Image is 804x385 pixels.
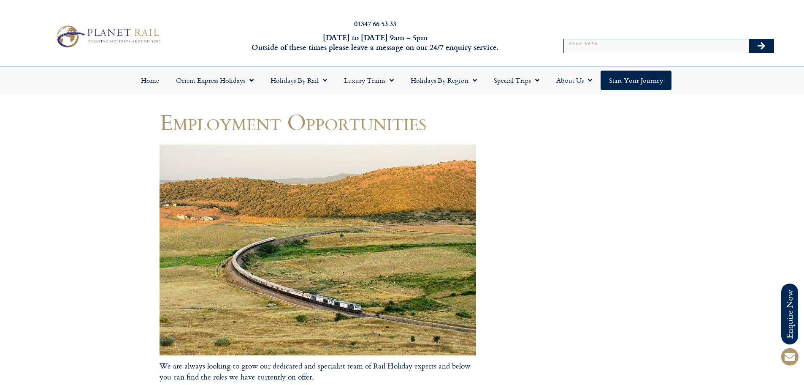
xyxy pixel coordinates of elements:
a: Special Trips [485,71,548,90]
a: 01347 66 53 33 [354,19,396,28]
a: Start your Journey [601,71,671,90]
a: About Us [548,71,601,90]
img: Planet Rail Train Holidays Logo [52,23,162,50]
a: Holidays by Region [402,71,485,90]
a: Holidays by Rail [262,71,336,90]
h6: [DATE] to [DATE] 9am – 5pm Outside of these times please leave a message on our 24/7 enquiry serv... [217,33,534,52]
nav: Menu [4,71,800,90]
p: We are always looking to grow our dedicated and specialist team of Rail Holiday experts and below... [160,360,476,383]
h1: Employment Opportunities [160,109,476,134]
a: Home [133,71,168,90]
button: Search [749,39,774,53]
a: Orient Express Holidays [168,71,262,90]
a: Luxury Trains [336,71,402,90]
